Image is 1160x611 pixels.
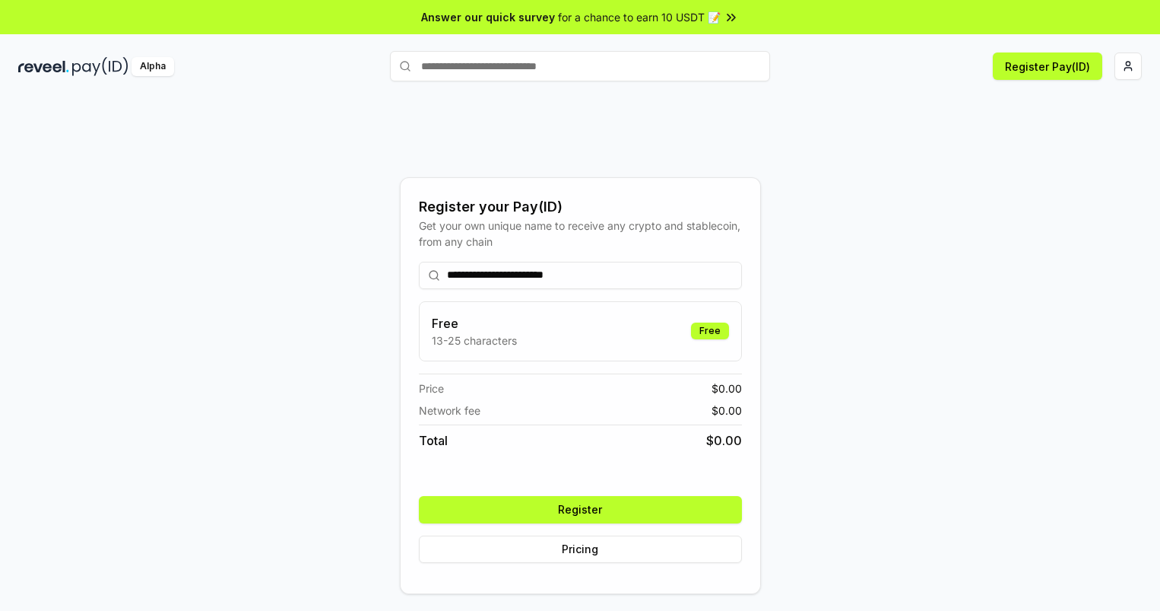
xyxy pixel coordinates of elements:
[691,323,729,339] div: Free
[993,53,1102,80] button: Register Pay(ID)
[432,333,517,348] p: 13-25 characters
[72,57,128,76] img: pay_id
[712,403,742,418] span: $ 0.00
[712,380,742,396] span: $ 0.00
[706,431,742,450] span: $ 0.00
[419,218,742,250] div: Get your own unique name to receive any crypto and stablecoin, from any chain
[132,57,174,76] div: Alpha
[419,536,742,563] button: Pricing
[558,9,721,25] span: for a chance to earn 10 USDT 📝
[419,380,444,396] span: Price
[419,403,480,418] span: Network fee
[419,431,448,450] span: Total
[18,57,69,76] img: reveel_dark
[419,196,742,218] div: Register your Pay(ID)
[419,496,742,523] button: Register
[421,9,555,25] span: Answer our quick survey
[432,314,517,333] h3: Free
